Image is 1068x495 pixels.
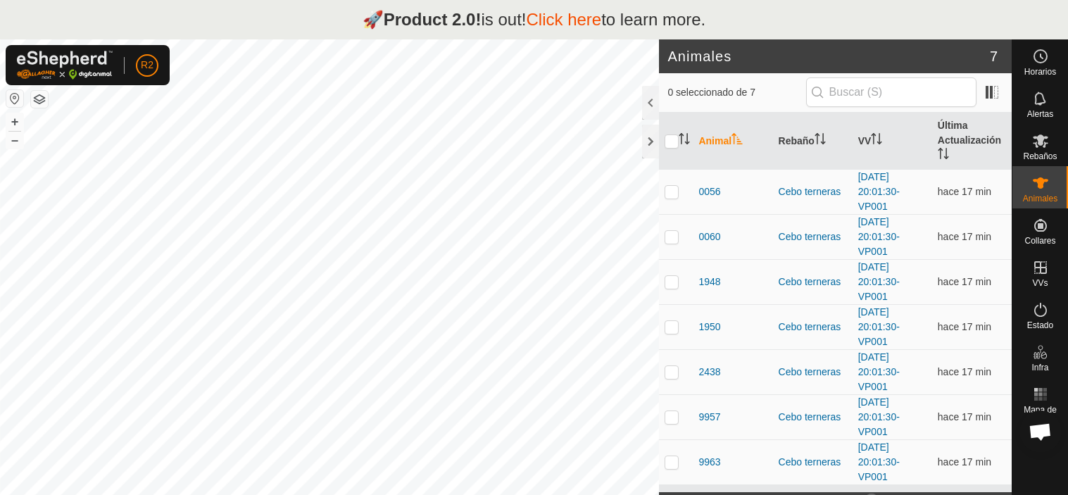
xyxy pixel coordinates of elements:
p-sorticon: Activar para ordenar [938,150,949,161]
span: 18 sept 2025, 19:49 [938,321,991,332]
span: 9957 [698,410,720,425]
button: + [6,113,23,130]
a: [DATE] 20:01:30-VP001 [858,441,900,482]
a: [DATE] 20:01:30-VP001 [858,261,900,302]
a: Click here [526,10,601,29]
span: R2 [141,58,153,73]
th: Última Actualización [932,113,1012,170]
span: Horarios [1024,68,1056,76]
span: 18 sept 2025, 19:49 [938,411,991,422]
button: – [6,132,23,149]
span: 18 sept 2025, 19:49 [938,276,991,287]
div: Cebo terneras [779,184,847,199]
button: Restablecer Mapa [6,90,23,107]
div: Cebo terneras [779,320,847,334]
div: Cebo terneras [779,230,847,244]
span: 1948 [698,275,720,289]
span: 0 seleccionado de 7 [667,85,805,100]
div: Chat abierto [1019,411,1062,453]
button: Capas del Mapa [31,91,48,108]
div: Cebo terneras [779,410,847,425]
img: Logo Gallagher [17,51,113,80]
a: [DATE] 20:01:30-VP001 [858,396,900,437]
span: Mapa de Calor [1016,406,1064,422]
span: Infra [1031,363,1048,372]
p-sorticon: Activar para ordenar [815,135,826,146]
p-sorticon: Activar para ordenar [731,135,743,146]
p-sorticon: Activar para ordenar [871,135,882,146]
span: 18 sept 2025, 19:49 [938,186,991,197]
span: VVs [1032,279,1048,287]
span: 7 [990,46,998,67]
span: Collares [1024,237,1055,245]
div: Cebo terneras [779,275,847,289]
th: Rebaño [773,113,853,170]
span: 2438 [698,365,720,380]
span: 18 sept 2025, 19:49 [938,366,991,377]
a: [DATE] 20:01:30-VP001 [858,351,900,392]
p-sorticon: Activar para ordenar [679,135,690,146]
div: Cebo terneras [779,365,847,380]
th: VV [853,113,932,170]
span: Animales [1023,194,1057,203]
span: Alertas [1027,110,1053,118]
span: 18 sept 2025, 19:49 [938,231,991,242]
h2: Animales [667,48,989,65]
a: [DATE] 20:01:30-VP001 [858,216,900,257]
a: [DATE] 20:01:30-VP001 [858,306,900,347]
div: Cebo terneras [779,455,847,470]
span: 9963 [698,455,720,470]
th: Animal [693,113,772,170]
span: 0056 [698,184,720,199]
span: 0060 [698,230,720,244]
input: Buscar (S) [806,77,976,107]
span: 1950 [698,320,720,334]
span: Estado [1027,321,1053,330]
strong: Product 2.0! [384,10,482,29]
p: 🚀 is out! to learn more. [363,7,706,32]
a: [DATE] 20:01:30-VP001 [858,171,900,212]
span: Rebaños [1023,152,1057,161]
span: 18 sept 2025, 19:48 [938,456,991,468]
